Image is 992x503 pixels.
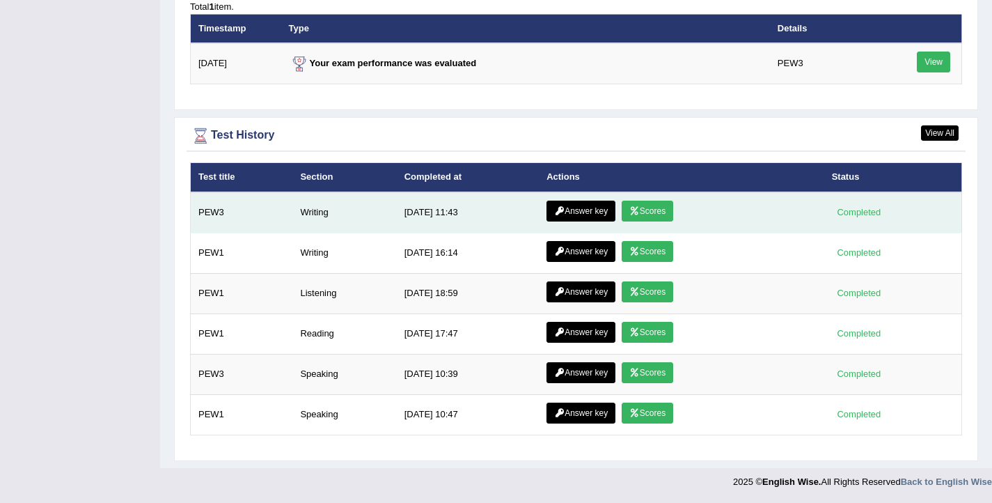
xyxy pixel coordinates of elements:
[539,163,824,192] th: Actions
[397,163,539,192] th: Completed at
[397,233,539,273] td: [DATE] 16:14
[622,322,673,343] a: Scores
[622,362,673,383] a: Scores
[191,14,281,43] th: Timestamp
[622,281,673,302] a: Scores
[832,286,886,300] div: Completed
[832,326,886,341] div: Completed
[397,192,539,233] td: [DATE] 11:43
[190,125,962,146] div: Test History
[546,362,615,383] a: Answer key
[901,477,992,487] a: Back to English Wise
[622,241,673,262] a: Scores
[397,314,539,354] td: [DATE] 17:47
[921,125,959,141] a: View All
[832,366,886,381] div: Completed
[289,58,477,68] strong: Your exam performance was evaluated
[546,241,615,262] a: Answer key
[546,201,615,222] a: Answer key
[191,43,281,84] td: [DATE]
[397,354,539,394] td: [DATE] 10:39
[209,1,214,12] b: 1
[733,468,992,488] div: 2025 © All Rights Reserved
[397,394,539,435] td: [DATE] 10:47
[191,273,293,314] td: PEW1
[917,52,950,72] a: View
[622,201,673,222] a: Scores
[622,403,673,424] a: Scores
[770,43,879,84] td: PEW3
[191,192,293,233] td: PEW3
[832,205,886,219] div: Completed
[546,281,615,302] a: Answer key
[281,14,770,43] th: Type
[292,273,396,314] td: Listening
[292,192,396,233] td: Writing
[546,403,615,424] a: Answer key
[762,477,821,487] strong: English Wise.
[292,314,396,354] td: Reading
[824,163,962,192] th: Status
[292,163,396,192] th: Section
[546,322,615,343] a: Answer key
[191,394,293,435] td: PEW1
[191,314,293,354] td: PEW1
[191,354,293,394] td: PEW3
[191,233,293,273] td: PEW1
[397,273,539,314] td: [DATE] 18:59
[770,14,879,43] th: Details
[832,245,886,260] div: Completed
[292,354,396,394] td: Speaking
[292,394,396,435] td: Speaking
[191,163,293,192] th: Test title
[292,233,396,273] td: Writing
[832,407,886,421] div: Completed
